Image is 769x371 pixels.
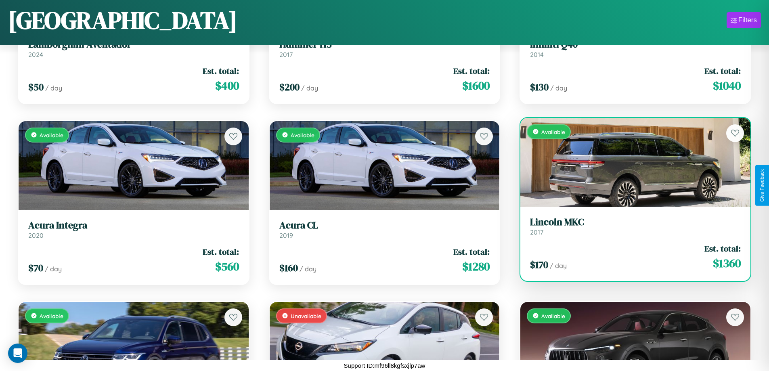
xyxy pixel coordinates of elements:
span: 2024 [28,50,43,59]
span: $ 170 [530,258,548,271]
span: Available [541,312,565,319]
span: $ 560 [215,258,239,275]
span: Unavailable [291,312,321,319]
span: Available [291,132,314,138]
span: Est. total: [203,65,239,77]
h1: [GEOGRAPHIC_DATA] [8,4,237,37]
span: Est. total: [704,243,741,254]
a: Lamborghini Aventador2024 [28,39,239,59]
span: 2019 [279,231,293,239]
span: $ 70 [28,261,43,275]
h3: Lincoln MKC [530,216,741,228]
span: Available [40,132,63,138]
h3: Lamborghini Aventador [28,39,239,50]
div: Filters [738,16,757,24]
span: 2017 [530,228,543,236]
span: / day [300,265,316,273]
span: / day [45,84,62,92]
span: / day [550,262,567,270]
span: $ 1040 [713,78,741,94]
span: $ 1360 [713,255,741,271]
span: $ 400 [215,78,239,94]
span: Est. total: [203,246,239,258]
a: Acura Integra2020 [28,220,239,239]
span: / day [45,265,62,273]
span: Est. total: [453,65,490,77]
button: Filters [727,12,761,28]
span: 2020 [28,231,44,239]
span: $ 50 [28,80,44,94]
span: $ 1280 [462,258,490,275]
a: Hummer H32017 [279,39,490,59]
h3: Infiniti Q40 [530,39,741,50]
div: Give Feedback [759,169,765,202]
span: / day [550,84,567,92]
p: Support ID: mf96ll8kgfsxjlp7aw [344,360,425,371]
span: $ 130 [530,80,549,94]
span: 2014 [530,50,544,59]
span: Est. total: [453,246,490,258]
a: Lincoln MKC2017 [530,216,741,236]
span: / day [301,84,318,92]
h3: Acura Integra [28,220,239,231]
span: Est. total: [704,65,741,77]
a: Infiniti Q402014 [530,39,741,59]
span: $ 1600 [462,78,490,94]
h3: Hummer H3 [279,39,490,50]
span: Available [541,128,565,135]
span: $ 200 [279,80,300,94]
h3: Acura CL [279,220,490,231]
span: $ 160 [279,261,298,275]
span: 2017 [279,50,293,59]
div: Open Intercom Messenger [8,344,27,363]
a: Acura CL2019 [279,220,490,239]
span: Available [40,312,63,319]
